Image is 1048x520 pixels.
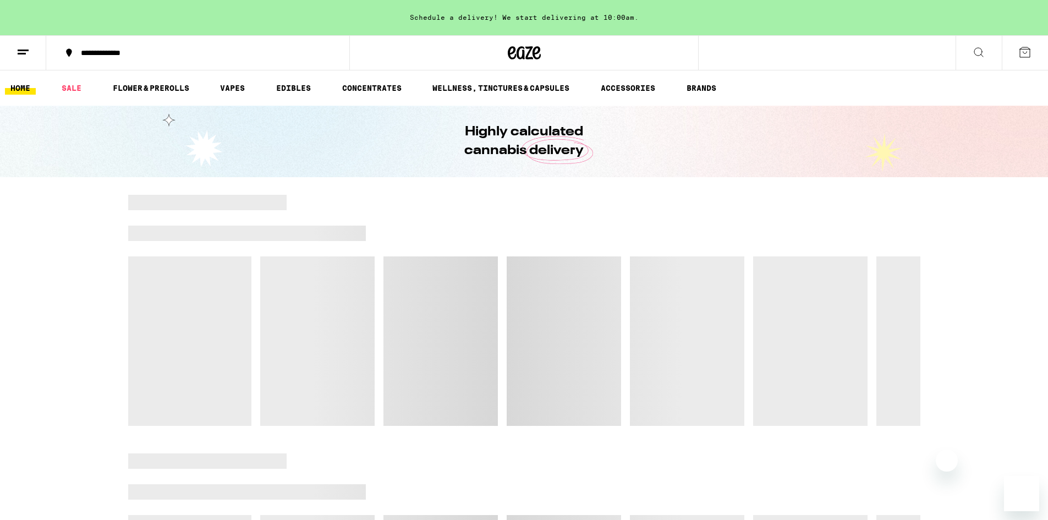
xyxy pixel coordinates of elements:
[56,81,87,95] a: SALE
[936,450,958,472] iframe: Close message
[681,81,722,95] a: BRANDS
[215,81,250,95] a: VAPES
[5,81,36,95] a: HOME
[107,81,195,95] a: FLOWER & PREROLLS
[271,81,316,95] a: EDIBLES
[595,81,661,95] a: ACCESSORIES
[427,81,575,95] a: WELLNESS, TINCTURES & CAPSULES
[1004,476,1039,511] iframe: Button to launch messaging window
[434,123,615,160] h1: Highly calculated cannabis delivery
[337,81,407,95] a: CONCENTRATES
